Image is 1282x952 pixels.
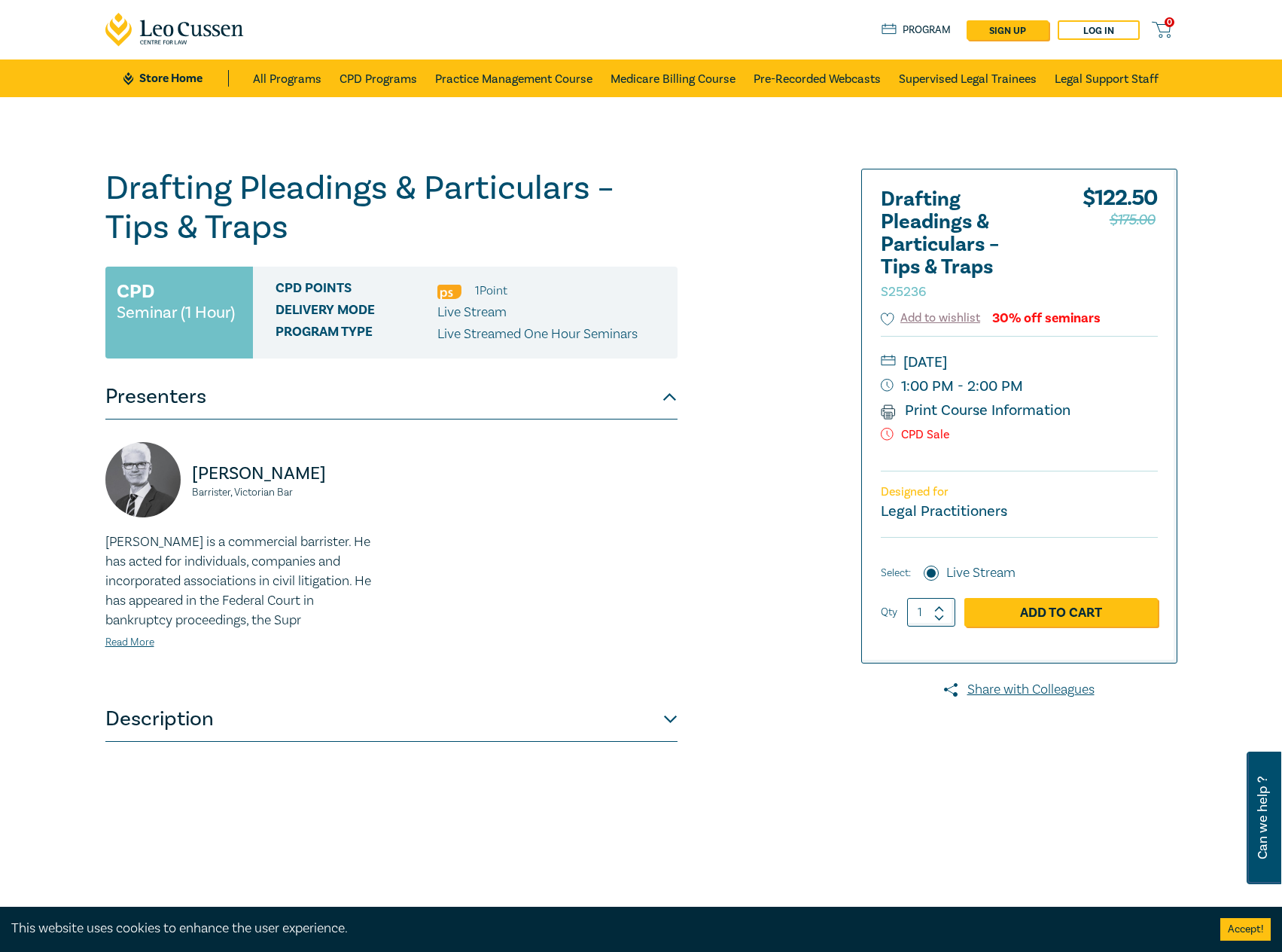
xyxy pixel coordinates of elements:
[881,374,1158,398] small: 1:00 PM - 2:00 PM
[437,325,638,344] p: Live Streamed One Hour Seminars
[881,188,1046,301] h2: Drafting Pleadings & Particulars – Tips & Traps
[276,281,437,301] span: CPD Points
[105,442,181,517] img: https://s3.ap-southeast-2.amazonaws.com/leo-cussen-store-production-content/Contacts/Warren%20Smi...
[11,919,1198,938] div: This website uses cookies to enhance the user experience.
[881,565,911,581] span: Select:
[882,22,952,38] a: Program
[117,305,235,320] small: Seminar (1 Hour)
[861,680,1177,700] a: Share with Colleagues
[105,532,382,630] p: [PERSON_NAME] is a commercial barrister. He has acted for individuals, companies and incorporated...
[881,350,1158,374] small: [DATE]
[437,304,507,321] span: Live Stream
[253,59,321,97] a: All Programs
[964,598,1158,627] a: Add to Cart
[992,311,1101,325] div: 30% off seminars
[1110,208,1156,232] span: $175.00
[899,59,1037,97] a: Supervised Legal Trainees
[754,59,881,97] a: Pre-Recorded Webcasts
[105,169,678,247] h1: Drafting Pleadings & Particulars – Tips & Traps
[435,59,592,97] a: Practice Management Course
[881,485,1158,499] p: Designed for
[1083,188,1158,309] div: $ 122.50
[946,563,1016,583] label: Live Stream
[1165,17,1174,27] span: 0
[881,401,1071,420] a: Print Course Information
[881,310,981,327] button: Add to wishlist
[967,20,1049,40] a: sign up
[276,325,437,344] span: Program type
[123,70,228,87] a: Store Home
[437,285,461,299] img: Professional Skills
[192,487,382,498] small: Barrister, Victorian Bar
[105,697,678,742] button: Description
[276,303,437,322] span: Delivery Mode
[192,462,382,486] p: [PERSON_NAME]
[881,604,897,621] label: Qty
[1055,59,1159,97] a: Legal Support Staff
[881,502,1007,521] small: Legal Practitioners
[340,59,417,97] a: CPD Programs
[881,428,1158,442] p: CPD Sale
[475,281,507,301] li: 1 Point
[105,636,154,649] a: Read More
[881,283,926,301] small: S25236
[611,59,735,97] a: Medicare Billing Course
[105,374,678,420] button: Presenters
[907,598,955,627] input: 1
[1058,20,1140,40] a: Log in
[1256,761,1270,875] span: Can we help ?
[1220,918,1271,941] button: Accept cookies
[117,278,154,305] h3: CPD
